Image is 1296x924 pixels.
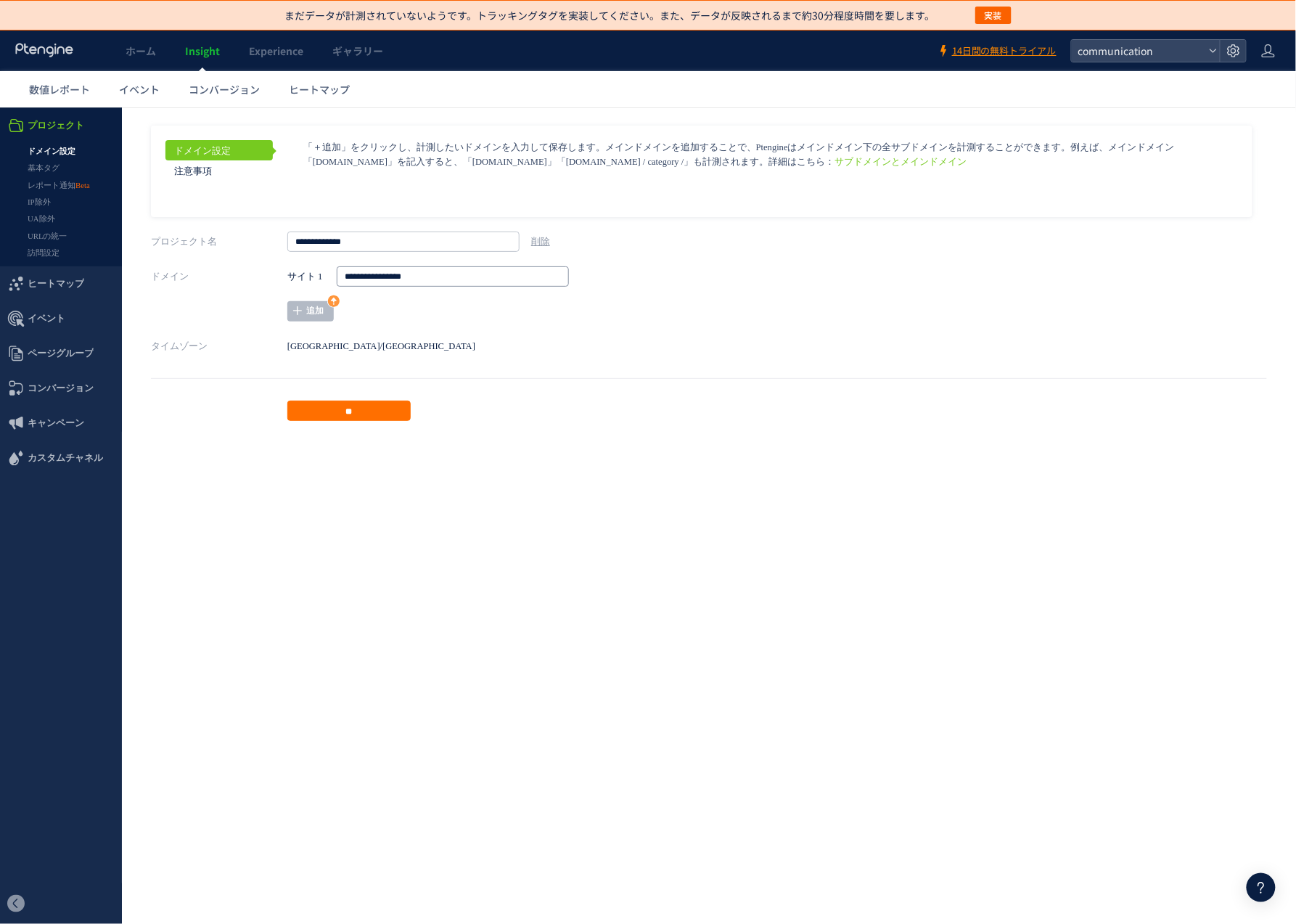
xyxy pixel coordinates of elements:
span: 数値レポート [29,82,90,97]
span: [GEOGRAPHIC_DATA]/[GEOGRAPHIC_DATA] [287,234,475,244]
span: 実装 [985,7,1002,24]
a: 14日間の無料トライアル [938,44,1057,58]
span: communication [1074,40,1203,62]
button: 実装 [975,7,1012,24]
label: タイムゾーン [151,229,287,249]
a: ドメイン設定 [165,33,273,53]
label: ドメイン [151,159,287,179]
span: ページグループ [28,229,94,263]
span: コンバージョン [189,82,260,97]
span: キャンペーン [28,298,84,333]
span: Insight [185,44,220,58]
span: ギャラリー [332,44,383,58]
a: サブドメインとメインドメイン [835,49,967,60]
a: 削除 [531,129,550,139]
span: ヒートマップ [28,159,84,194]
span: カスタムチャネル [28,333,103,368]
label: プロジェクト名 [151,124,287,144]
span: ホーム [126,44,156,58]
span: Experience [249,44,303,58]
span: コンバージョン [28,263,94,298]
strong: サイト 1 [287,159,322,179]
span: ヒートマップ [289,82,350,97]
a: 注意事項 [165,53,273,73]
a: 追加 [287,194,334,214]
span: プロジェクト [28,1,84,36]
p: 「＋追加」をクリックし、計測したいドメインを入力して保存します。メインドメインを追加することで、Ptengineはメインドメイン下の全サブドメインを計測することができます。例えば、メインドメイン... [303,33,1213,62]
span: イベント [119,82,160,97]
span: イベント [28,194,65,229]
p: まだデータが計測されていないようです。トラッキングタグを実装してください。また、データが反映されるまで約30分程度時間を要します。 [284,8,935,23]
span: 14日間の無料トライアル [952,44,1057,58]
